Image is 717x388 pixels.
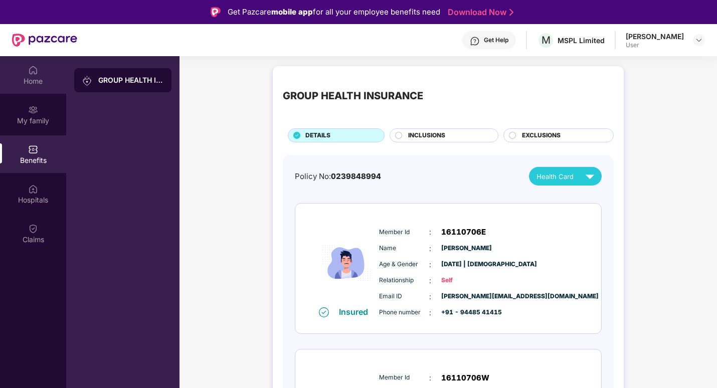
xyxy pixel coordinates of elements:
span: +91 - 94485 41415 [441,308,491,317]
span: Name [379,244,429,253]
img: svg+xml;base64,PHN2ZyBpZD0iRHJvcGRvd24tMzJ4MzIiIHhtbG5zPSJodHRwOi8vd3d3LnczLm9yZy8yMDAwL3N2ZyIgd2... [695,36,703,44]
span: EXCLUSIONS [522,131,561,140]
span: Member Id [379,228,429,237]
div: GROUP HEALTH INSURANCE [283,88,423,104]
span: [PERSON_NAME] [441,244,491,253]
span: Health Card [536,171,574,181]
span: [DATE] | [DEMOGRAPHIC_DATA] [441,260,491,269]
img: Logo [211,7,221,17]
span: 16110706W [441,372,489,384]
span: [PERSON_NAME][EMAIL_ADDRESS][DOMAIN_NAME] [441,292,491,301]
img: Stroke [509,7,513,18]
img: svg+xml;base64,PHN2ZyB4bWxucz0iaHR0cDovL3d3dy53My5vcmcvMjAwMC9zdmciIHZpZXdCb3g9IjAgMCAyNCAyNCIgd2... [581,167,599,185]
strong: mobile app [271,7,313,17]
span: Self [441,276,491,285]
div: User [626,41,684,49]
span: 0239848994 [331,171,381,181]
span: Email ID [379,292,429,301]
img: svg+xml;base64,PHN2ZyBpZD0iQmVuZWZpdHMiIHhtbG5zPSJodHRwOi8vd3d3LnczLm9yZy8yMDAwL3N2ZyIgd2lkdGg9Ij... [28,144,38,154]
img: svg+xml;base64,PHN2ZyBpZD0iSG9zcGl0YWxzIiB4bWxucz0iaHR0cDovL3d3dy53My5vcmcvMjAwMC9zdmciIHdpZHRoPS... [28,184,38,194]
span: Relationship [379,276,429,285]
img: svg+xml;base64,PHN2ZyBpZD0iSGVscC0zMngzMiIgeG1sbnM9Imh0dHA6Ly93d3cudzMub3JnLzIwMDAvc3ZnIiB3aWR0aD... [470,36,480,46]
img: svg+xml;base64,PHN2ZyB3aWR0aD0iMjAiIGhlaWdodD0iMjAiIHZpZXdCb3g9IjAgMCAyMCAyMCIgZmlsbD0ibm9uZSIgeG... [82,76,92,86]
span: Member Id [379,373,429,382]
div: MSPL Limited [558,36,605,45]
span: : [429,291,431,302]
img: svg+xml;base64,PHN2ZyBpZD0iSG9tZSIgeG1sbnM9Imh0dHA6Ly93d3cudzMub3JnLzIwMDAvc3ZnIiB3aWR0aD0iMjAiIG... [28,65,38,75]
span: DETAILS [305,131,330,140]
img: icon [316,220,377,306]
span: Age & Gender [379,260,429,269]
span: : [429,307,431,318]
button: Health Card [529,167,602,185]
img: New Pazcare Logo [12,34,77,47]
img: svg+xml;base64,PHN2ZyB3aWR0aD0iMjAiIGhlaWdodD0iMjAiIHZpZXdCb3g9IjAgMCAyMCAyMCIgZmlsbD0ibm9uZSIgeG... [28,105,38,115]
span: : [429,243,431,254]
span: INCLUSIONS [408,131,445,140]
img: svg+xml;base64,PHN2ZyB4bWxucz0iaHR0cDovL3d3dy53My5vcmcvMjAwMC9zdmciIHdpZHRoPSIxNiIgaGVpZ2h0PSIxNi... [319,307,329,317]
span: Phone number [379,308,429,317]
div: Get Pazcare for all your employee benefits need [228,6,440,18]
span: 16110706E [441,226,486,238]
span: : [429,275,431,286]
div: Get Help [484,36,508,44]
a: Download Now [448,7,510,18]
span: : [429,259,431,270]
span: : [429,227,431,238]
div: GROUP HEALTH INSURANCE [98,75,163,85]
div: Insured [339,307,374,317]
img: svg+xml;base64,PHN2ZyBpZD0iQ2xhaW0iIHhtbG5zPSJodHRwOi8vd3d3LnczLm9yZy8yMDAwL3N2ZyIgd2lkdGg9IjIwIi... [28,224,38,234]
div: [PERSON_NAME] [626,32,684,41]
span: M [542,34,551,46]
span: : [429,372,431,383]
div: Policy No: [295,170,381,182]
